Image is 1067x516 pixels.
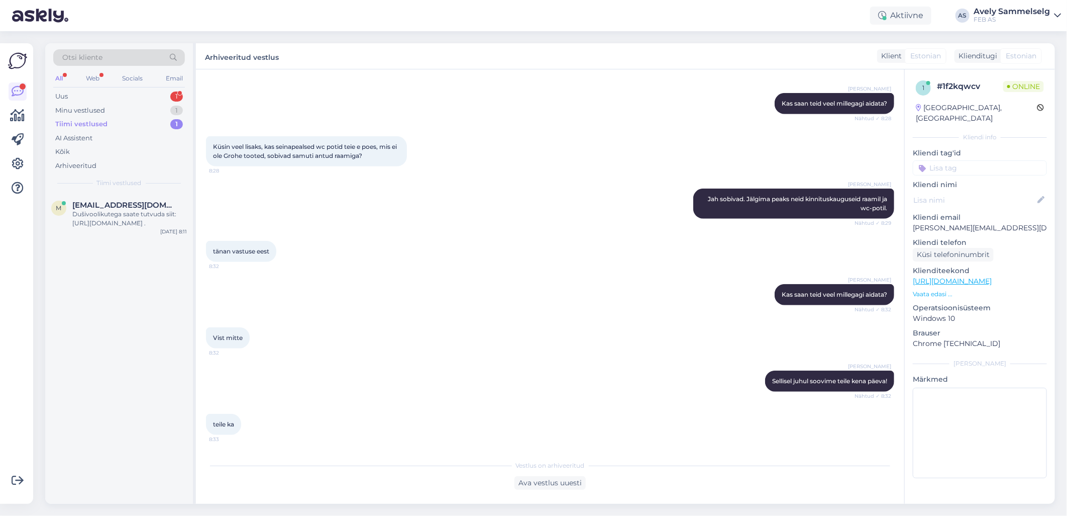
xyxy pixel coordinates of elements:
p: Märkmed [913,374,1047,385]
p: Chrome [TECHNICAL_ID] [913,338,1047,349]
span: 1 [922,84,924,92]
span: [PERSON_NAME] [848,363,891,370]
div: 1 [170,92,183,102]
div: Kliendi info [913,133,1047,142]
div: Ava vestlus uuesti [514,476,586,490]
div: AS [955,9,970,23]
span: 8:32 [209,349,247,357]
span: 8:33 [209,436,247,443]
span: 8:28 [209,167,247,175]
span: mart.lensment@gmail.com [72,201,177,210]
p: Klienditeekond [913,266,1047,276]
div: # 1f2kqwcv [937,80,1003,93]
div: [PERSON_NAME] [913,359,1047,368]
span: [PERSON_NAME] [848,181,891,188]
div: All [53,72,65,85]
span: Otsi kliente [62,52,102,63]
img: Askly Logo [8,51,27,70]
span: 8:32 [209,263,247,270]
div: AI Assistent [55,133,92,143]
span: Online [1003,81,1044,92]
input: Lisa nimi [913,195,1035,206]
p: Kliendi tag'id [913,148,1047,158]
p: Brauser [913,328,1047,338]
span: Estonian [910,51,941,61]
div: [GEOGRAPHIC_DATA], [GEOGRAPHIC_DATA] [916,103,1037,124]
label: Arhiveeritud vestlus [205,49,279,63]
div: Socials [120,72,145,85]
span: Nähtud ✓ 8:32 [853,392,891,400]
p: [PERSON_NAME][EMAIL_ADDRESS][DOMAIN_NAME] [913,223,1047,233]
div: Avely Sammelselg [974,8,1050,16]
span: Kas saan teid veel millegagi aidata? [782,291,887,298]
p: Windows 10 [913,313,1047,324]
span: tänan vastuse eest [213,247,269,255]
div: Aktiivne [870,7,931,25]
span: Tiimi vestlused [97,179,142,188]
a: [URL][DOMAIN_NAME] [913,277,992,286]
span: Küsin veel lisaks, kas seinapealsed wc potid teie e poes, mis ei ole Grohe tooted, sobivad samuti... [213,143,398,159]
span: m [56,204,62,212]
p: Vaata edasi ... [913,290,1047,299]
span: Nähtud ✓ 8:32 [853,306,891,313]
div: Kõik [55,147,70,157]
div: Email [164,72,185,85]
span: [PERSON_NAME] [848,276,891,284]
div: 1 [170,119,183,129]
p: Kliendi nimi [913,180,1047,190]
span: Kas saan teid veel millegagi aidata? [782,100,887,107]
span: Estonian [1006,51,1036,61]
p: Operatsioonisüsteem [913,303,1047,313]
span: [PERSON_NAME] [848,85,891,93]
span: Sellisel juhul soovime teile kena päeva! [772,377,887,385]
p: Kliendi email [913,212,1047,223]
div: Küsi telefoninumbrit [913,248,994,262]
span: teile ka [213,420,234,428]
span: Nähtud ✓ 8:28 [853,115,891,122]
span: Jah sobivad. Jälgima peaks neid kinnituskauguseid raamil ja wc-potil. [708,195,889,212]
span: Nähtud ✓ 8:29 [853,219,891,227]
div: Minu vestlused [55,106,105,116]
div: Arhiveeritud [55,161,96,171]
div: FEB AS [974,16,1050,24]
div: Uus [55,92,68,102]
div: [DATE] 8:11 [160,228,187,235]
input: Lisa tag [913,160,1047,176]
div: Dušivoolikutega saate tutvuda siit: [URL][DOMAIN_NAME] . [72,210,187,228]
p: Kliendi telefon [913,237,1047,248]
div: Web [84,72,101,85]
span: Vestlus on arhiveeritud [516,461,585,470]
div: 1 [170,106,183,116]
div: Klient [877,51,902,61]
span: Vist mitte [213,334,243,341]
a: Avely SammelselgFEB AS [974,8,1061,24]
div: Tiimi vestlused [55,119,108,129]
div: Klienditugi [954,51,997,61]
